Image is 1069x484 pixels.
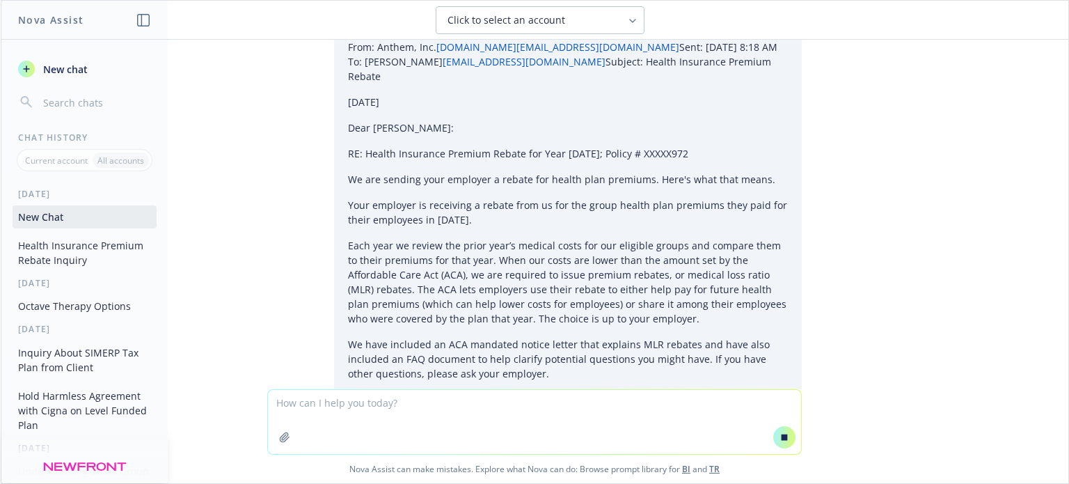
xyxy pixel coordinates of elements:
a: [DOMAIN_NAME][EMAIL_ADDRESS][DOMAIN_NAME] [436,40,679,54]
div: [DATE] [1,277,168,289]
a: [EMAIL_ADDRESS][DOMAIN_NAME] [443,55,605,68]
p: RE: Health Insurance Premium Rebate for Year [DATE]; Policy # XXXXX972 [348,146,788,161]
p: Your employer is receiving a rebate from us for the group health plan premiums they paid for thei... [348,198,788,227]
button: New chat [13,56,157,81]
div: Chat History [1,132,168,143]
a: TR [709,463,720,475]
p: We have included an ACA mandated notice letter that explains MLR rebates and have also included a... [348,337,788,381]
button: New Chat [13,205,157,228]
p: Dear [PERSON_NAME]: [348,120,788,135]
div: [DATE] [1,188,168,200]
button: Hold Harmless Agreement with Cigna on Level Funded Plan [13,384,157,437]
p: We are sending your employer a rebate for health plan premiums. Here's what that means. [348,172,788,187]
h1: Nova Assist [18,13,84,27]
div: [DATE] [1,442,168,454]
span: Click to select an account [448,13,565,27]
span: New chat [40,62,88,77]
input: Search chats [40,93,151,112]
span: Nova Assist can make mistakes. Explore what Nova can do: Browse prompt library for and [6,455,1063,483]
button: Octave Therapy Options [13,295,157,318]
a: BI [682,463,690,475]
button: Inquiry About SIMERP Tax Plan from Client [13,341,157,379]
button: Health Insurance Premium Rebate Inquiry [13,234,157,272]
div: [DATE] [1,323,168,335]
p: Current account [25,155,88,166]
p: All accounts [97,155,144,166]
p: From: Anthem, Inc. Sent: [DATE] 8:18 AM To: [PERSON_NAME] Subject: Health Insurance Premium Rebate [348,40,788,84]
button: Click to select an account [436,6,644,34]
p: [DATE] [348,95,788,109]
p: Each year we review the prior year’s medical costs for our eligible groups and compare them to th... [348,238,788,326]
